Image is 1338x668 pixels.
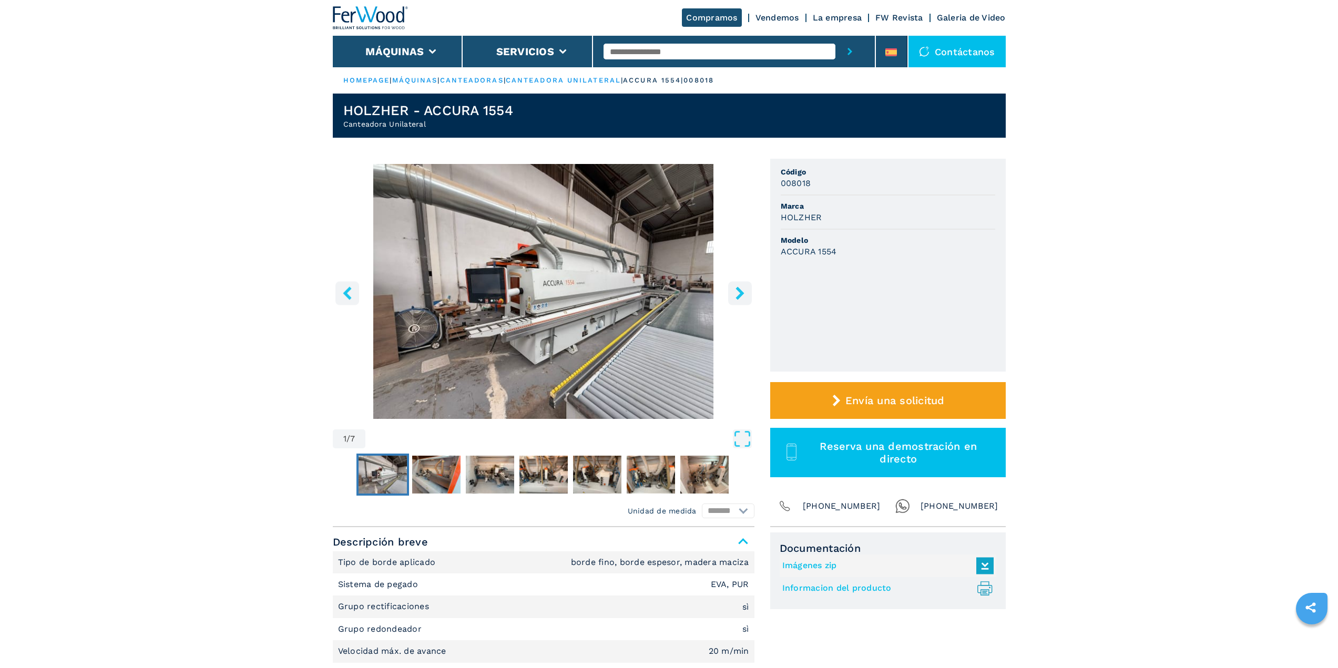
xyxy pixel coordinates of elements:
[333,532,754,551] span: Descripción breve
[780,542,996,554] span: Documentación
[571,558,749,567] em: borde fino, borde espesor, madera maciza
[346,435,350,443] span: /
[937,13,1006,23] a: Galeria de Video
[782,580,988,597] a: Informacion del producto
[627,456,675,494] img: 24badd0d4f392327ee087006bc25ee2a
[628,506,697,516] em: Unidad de medida
[1298,594,1324,621] a: sharethis
[755,13,799,23] a: Vendemos
[338,645,449,657] p: Velocidad máx. de avance
[390,76,392,84] span: |
[781,177,811,189] h3: 008018
[803,499,881,513] span: [PHONE_NUMBER]
[678,454,731,496] button: Go to Slide 7
[571,454,624,496] button: Go to Slide 5
[1293,621,1330,660] iframe: Chat
[682,8,741,27] a: Compramos
[813,13,862,23] a: La empresa
[742,625,749,633] em: sì
[350,435,355,443] span: 7
[742,603,749,611] em: sì
[519,456,568,494] img: 01fccd6a08417066f9032f3c4e40c587
[466,456,514,494] img: 373c968f7e43771d052f0db25ba33c0d
[335,281,359,305] button: left-button
[517,454,570,496] button: Go to Slide 4
[504,76,506,84] span: |
[333,164,754,419] div: Go to Slide 1
[621,76,623,84] span: |
[333,6,408,29] img: Ferwood
[908,36,1006,67] div: Contáctanos
[623,76,683,85] p: accura 1554 |
[845,394,945,407] span: Envía una solicitud
[464,454,516,496] button: Go to Slide 3
[875,13,923,23] a: FW Revista
[437,76,440,84] span: |
[410,454,463,496] button: Go to Slide 2
[770,428,1006,477] button: Reserva una demostración en directo
[343,435,346,443] span: 1
[338,579,421,590] p: Sistema de pegado
[343,102,513,119] h1: HOLZHER - ACCURA 1554
[770,382,1006,419] button: Envía una solicitud
[895,499,910,513] img: Whatsapp
[781,201,995,211] span: Marca
[781,235,995,245] span: Modelo
[368,429,751,448] button: Open Fullscreen
[338,601,432,612] p: Grupo rectificaciones
[412,456,461,494] img: d866177e16d187568bd68346f3b8a29d
[506,76,621,84] a: canteadora unilateral
[835,36,864,67] button: submit-button
[333,164,754,419] img: Canteadora Unilateral HOLZHER ACCURA 1554
[338,557,438,568] p: Tipo de borde aplicado
[778,499,792,513] img: Phone
[921,499,998,513] span: [PHONE_NUMBER]
[356,454,409,496] button: Go to Slide 1
[781,167,995,177] span: Código
[728,281,752,305] button: right-button
[333,454,754,496] nav: Thumbnail Navigation
[343,119,513,129] h2: Canteadora Unilateral
[919,46,930,57] img: Contáctanos
[709,647,749,655] em: 20 m/min
[781,245,837,258] h3: ACCURA 1554
[440,76,504,84] a: canteadoras
[496,45,554,58] button: Servicios
[711,580,749,589] em: EVA, PUR
[680,456,729,494] img: dd96e608b705ee075c0ddff63cca0931
[683,76,714,85] p: 008018
[781,211,822,223] h3: HOLZHER
[782,557,988,574] a: Imágenes zip
[343,76,390,84] a: HOMEPAGE
[392,76,438,84] a: máquinas
[573,456,621,494] img: 1d8d536036f3fa974c1e8cd164782c29
[359,456,407,494] img: 61589fa47bb496ed0e144bc88b769f62
[803,440,993,465] span: Reserva una demostración en directo
[625,454,677,496] button: Go to Slide 6
[365,45,424,58] button: Máquinas
[338,623,425,635] p: Grupo redondeador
